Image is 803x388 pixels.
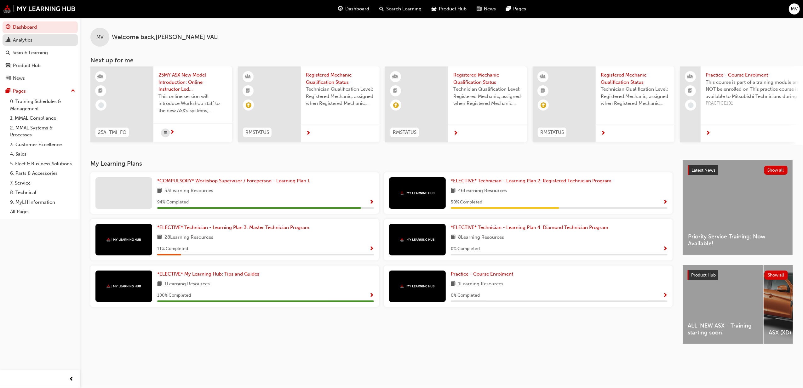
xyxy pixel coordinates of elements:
[451,234,456,242] span: book-icon
[451,178,611,184] span: *ELECTIVE* Technician - Learning Plan 2: Registered Technician Program
[157,187,162,195] span: book-icon
[3,60,78,71] a: Product Hub
[688,87,693,95] span: booktick-icon
[458,234,504,242] span: 8 Learning Resources
[451,224,611,231] a: *ELECTIVE* Technician - Learning Plan 4: Diamond Technician Program
[765,271,788,280] button: Show all
[513,5,526,13] span: Pages
[6,25,10,30] span: guage-icon
[164,187,213,195] span: 33 Learning Resources
[346,5,370,13] span: Dashboard
[501,3,531,15] a: pages-iconPages
[601,71,669,86] span: Registered Mechanic Qualification Status
[663,245,668,253] button: Show Progress
[393,129,416,136] span: RMSTATUS
[663,198,668,206] button: Show Progress
[663,293,668,299] span: Show Progress
[80,57,803,64] h3: Next up for me
[400,284,435,288] img: mmal
[157,292,191,299] span: 100 % Completed
[3,47,78,59] a: Search Learning
[369,245,374,253] button: Show Progress
[3,85,78,97] button: Pages
[791,5,798,13] span: MV
[764,166,788,175] button: Show all
[158,93,227,114] span: This online session will introduce Workshop staff to the new ASX’s systems, software, servicing p...
[8,140,78,150] a: 3. Customer Excellence
[96,34,103,41] span: MV
[706,131,710,136] span: next-icon
[789,3,800,14] button: MV
[451,245,480,253] span: 0 % Completed
[157,199,189,206] span: 94 % Completed
[106,238,141,242] img: mmal
[106,284,141,288] img: mmal
[458,187,507,195] span: 46 Learning Resources
[246,102,251,108] span: learningRecordVerb_ACHIEVE-icon
[164,234,213,242] span: 28 Learning Resources
[8,197,78,207] a: 9. MyLH Information
[601,86,669,107] span: Technician Qualification Level: Registered Mechanic, assigned when Registered Mechanic modules ha...
[8,188,78,197] a: 8. Technical
[691,168,715,173] span: Latest News
[8,168,78,178] a: 6. Parts & Accessories
[157,245,188,253] span: 11 % Completed
[484,5,496,13] span: News
[369,292,374,300] button: Show Progress
[306,71,375,86] span: Registered Mechanic Qualification Status
[688,270,788,280] a: Product HubShow all
[663,292,668,300] button: Show Progress
[541,87,545,95] span: booktick-icon
[13,75,25,82] div: News
[8,123,78,140] a: 2. MMAL Systems & Processes
[6,88,10,94] span: pages-icon
[157,271,262,278] a: *ELECTIVE* My Learning Hub: Tips and Guides
[472,3,501,15] a: news-iconNews
[158,71,227,93] span: 25MY ASX New Model Introduction: Online Instructor Led Training
[683,160,793,255] a: Latest NewsShow allPriority Service Training: Now Available!
[99,87,103,95] span: booktick-icon
[663,200,668,205] span: Show Progress
[8,113,78,123] a: 1. MMAL Compliance
[453,86,522,107] span: Technician Qualification Level: Registered Mechanic, assigned when Registered Mechanic modules ha...
[458,280,503,288] span: 1 Learning Resources
[451,225,608,230] span: *ELECTIVE* Technician - Learning Plan 4: Diamond Technician Program
[157,224,312,231] a: *ELECTIVE* Technician - Learning Plan 3: Master Technician Program
[688,165,788,175] a: Latest NewsShow all
[601,131,605,136] span: next-icon
[112,34,219,41] span: Welcome back , [PERSON_NAME] VALI
[3,34,78,46] a: Analytics
[369,200,374,205] span: Show Progress
[170,130,175,135] span: next-icon
[3,5,76,13] a: mmal
[369,293,374,299] span: Show Progress
[8,149,78,159] a: 4. Sales
[427,3,472,15] a: car-iconProduct Hub
[164,280,210,288] span: 1 Learning Resources
[688,322,758,336] span: ALL-NEW ASX - Training starting soon!
[477,5,482,13] span: news-icon
[453,131,458,136] span: next-icon
[540,129,564,136] span: RMSTATUS
[6,50,10,56] span: search-icon
[245,129,269,136] span: RMSTATUS
[69,375,74,383] span: prev-icon
[3,20,78,85] button: DashboardAnalyticsSearch LearningProduct HubNews
[13,49,48,56] div: Search Learning
[541,102,546,108] span: learningRecordVerb_ACHIEVE-icon
[6,63,10,69] span: car-icon
[8,207,78,217] a: All Pages
[688,102,694,108] span: learningRecordVerb_NONE-icon
[380,5,384,13] span: search-icon
[451,187,456,195] span: book-icon
[506,5,511,13] span: pages-icon
[369,246,374,252] span: Show Progress
[688,73,693,81] span: people-icon
[387,5,422,13] span: Search Learning
[6,37,10,43] span: chart-icon
[385,66,527,142] a: RMSTATUSRegistered Mechanic Qualification StatusTechnician Qualification Level: Registered Mechan...
[306,86,375,107] span: Technician Qualification Level: Registered Mechanic, assigned when Registered Mechanic modules ha...
[333,3,375,15] a: guage-iconDashboard
[3,72,78,84] a: News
